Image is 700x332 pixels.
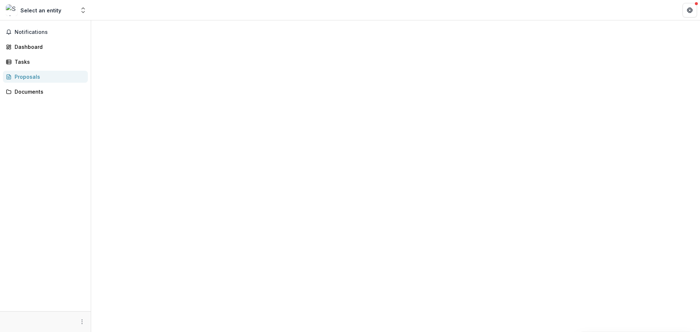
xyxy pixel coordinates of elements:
[20,7,61,14] div: Select an entity
[6,4,17,16] img: Select an entity
[682,3,697,17] button: Get Help
[78,317,86,326] button: More
[3,71,88,83] a: Proposals
[78,3,88,17] button: Open entity switcher
[3,86,88,98] a: Documents
[15,58,82,66] div: Tasks
[15,73,82,81] div: Proposals
[3,26,88,38] button: Notifications
[3,41,88,53] a: Dashboard
[15,43,82,51] div: Dashboard
[15,88,82,95] div: Documents
[3,56,88,68] a: Tasks
[15,29,85,35] span: Notifications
